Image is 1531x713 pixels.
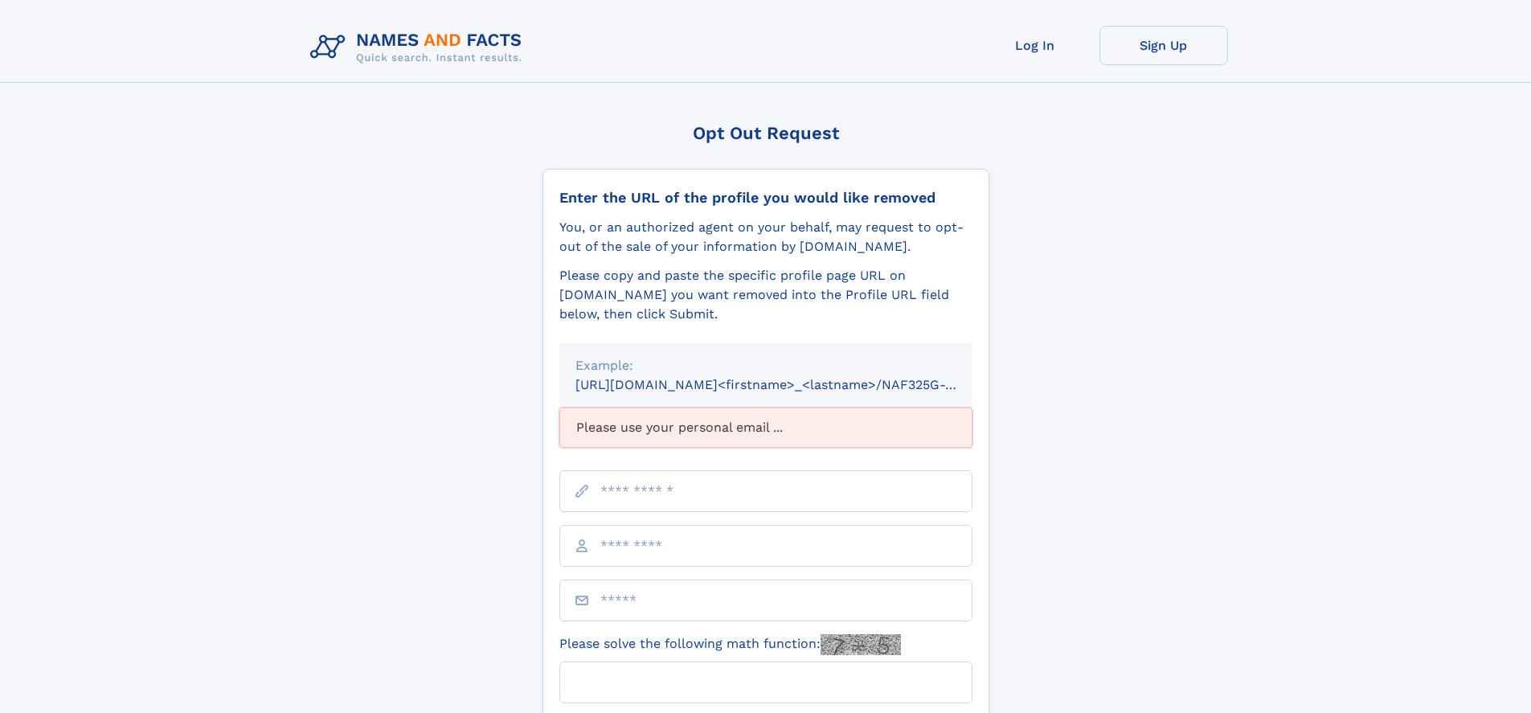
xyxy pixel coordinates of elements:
div: Example: [575,356,956,375]
a: Sign Up [1099,26,1228,65]
div: Opt Out Request [542,123,989,143]
div: Please copy and paste the specific profile page URL on [DOMAIN_NAME] you want removed into the Pr... [559,266,972,324]
label: Please solve the following math function: [559,634,901,655]
div: Enter the URL of the profile you would like removed [559,189,972,207]
div: You, or an authorized agent on your behalf, may request to opt-out of the sale of your informatio... [559,218,972,256]
a: Log In [971,26,1099,65]
div: Please use your personal email ... [559,408,972,448]
small: [URL][DOMAIN_NAME]<firstname>_<lastname>/NAF325G-xxxxxxxx [575,377,1003,392]
img: Logo Names and Facts [304,26,535,69]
